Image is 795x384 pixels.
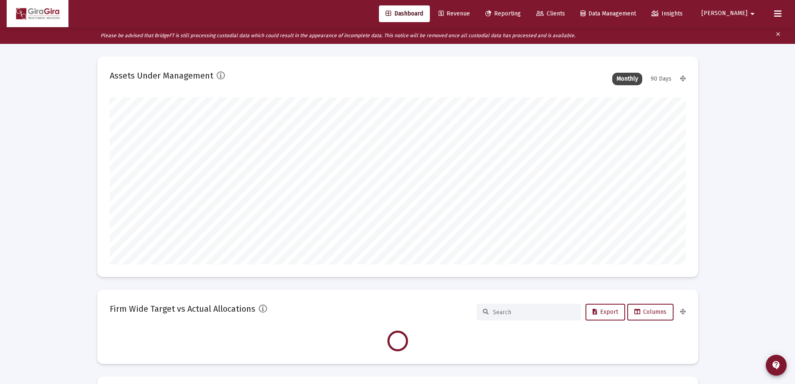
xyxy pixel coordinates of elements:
mat-icon: clear [775,29,781,42]
span: [PERSON_NAME] [702,10,747,17]
span: Insights [651,10,683,17]
span: Reporting [485,10,521,17]
input: Search [493,309,575,316]
a: Data Management [574,5,643,22]
span: Columns [634,308,666,315]
mat-icon: contact_support [771,360,781,370]
span: Dashboard [386,10,423,17]
div: Monthly [612,73,642,85]
span: Export [593,308,618,315]
img: Dashboard [13,5,62,22]
h2: Assets Under Management [110,69,213,82]
div: 90 Days [646,73,676,85]
span: Revenue [439,10,470,17]
span: Data Management [580,10,636,17]
mat-icon: arrow_drop_down [747,5,757,22]
a: Dashboard [379,5,430,22]
a: Revenue [432,5,477,22]
button: [PERSON_NAME] [692,5,767,22]
span: Clients [536,10,565,17]
a: Reporting [479,5,527,22]
h2: Firm Wide Target vs Actual Allocations [110,302,255,315]
a: Clients [530,5,572,22]
button: Export [586,304,625,320]
i: Please be advised that BridgeFT is still processing custodial data which could result in the appe... [101,33,575,38]
a: Insights [645,5,689,22]
button: Columns [627,304,674,320]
